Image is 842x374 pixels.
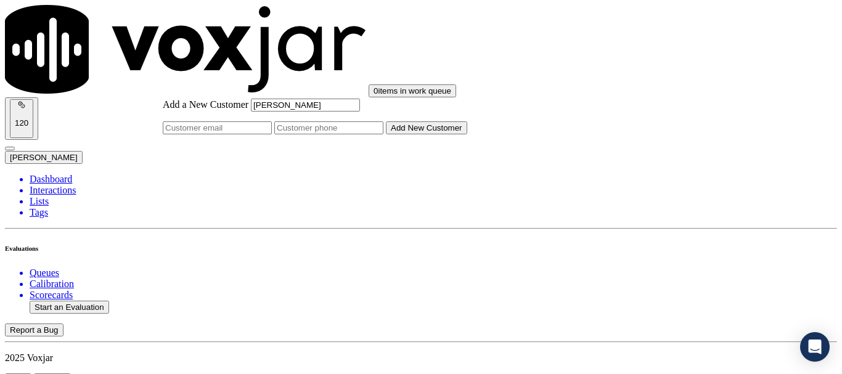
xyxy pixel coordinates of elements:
h6: Evaluations [5,245,837,252]
button: Report a Bug [5,323,63,336]
a: Queues [30,267,837,278]
input: Customer name [251,99,360,112]
button: [PERSON_NAME] [5,151,83,164]
a: Scorecards [30,290,837,301]
button: 120 [5,97,38,140]
img: voxjar logo [5,5,366,94]
button: 0items in work queue [369,84,456,97]
a: Interactions [30,185,837,196]
a: Dashboard [30,174,837,185]
p: 2025 Voxjar [5,352,837,364]
a: Calibration [30,278,837,290]
p: 120 [15,118,28,128]
a: Tags [30,207,837,218]
button: Add New Customer [386,121,467,134]
label: Add a New Customer [163,99,248,110]
button: 120 [10,99,33,138]
span: [PERSON_NAME] [10,153,78,162]
a: Lists [30,196,837,207]
button: Start an Evaluation [30,301,109,314]
div: Open Intercom Messenger [800,332,830,362]
input: Customer email [163,121,272,134]
input: Customer phone [274,121,383,134]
